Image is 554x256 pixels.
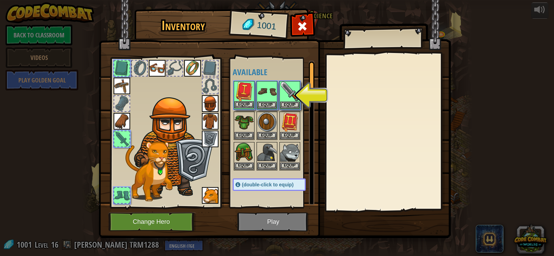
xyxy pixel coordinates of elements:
img: portrait.png [257,82,277,101]
img: portrait.png [149,60,166,77]
img: portrait.png [184,60,201,77]
img: portrait.png [114,113,130,130]
img: portrait.png [280,82,300,101]
button: Equip [257,101,277,109]
img: male.png [131,97,216,198]
h4: Available [233,68,320,77]
button: Equip [257,162,277,170]
img: portrait.png [257,112,277,132]
img: portrait.png [114,78,130,94]
img: portrait.png [280,143,300,162]
img: portrait.png [202,113,218,130]
span: (double-click to equip) [242,182,294,187]
img: cougar-paper-dolls.png [125,141,172,201]
button: Equip [280,132,300,139]
button: Equip [280,101,300,109]
img: portrait.png [234,112,254,132]
img: portrait.png [280,112,300,132]
img: portrait.png [202,95,218,112]
button: Equip [280,162,300,170]
button: Equip [257,132,277,139]
img: portrait.png [202,131,218,147]
button: Equip [234,132,254,139]
button: Change Hero [108,212,196,231]
img: portrait.png [202,187,218,204]
button: Equip [234,162,254,170]
img: portrait.png [234,82,254,101]
img: portrait.png [234,143,254,162]
h1: Inventory [139,18,227,33]
button: Equip [234,101,254,108]
img: portrait.png [257,143,277,162]
span: 1001 [256,19,277,33]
